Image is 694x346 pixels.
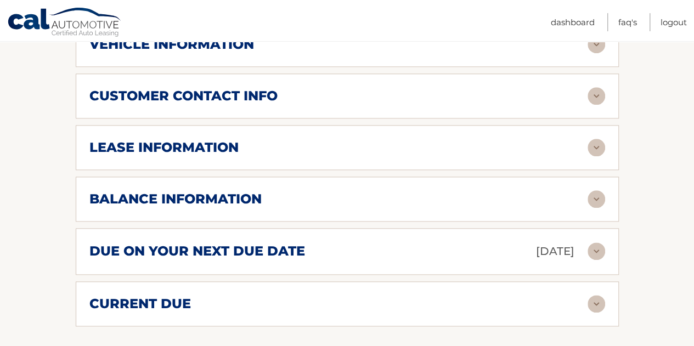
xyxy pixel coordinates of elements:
[618,13,637,31] a: FAQ's
[89,88,278,104] h2: customer contact info
[7,7,122,39] a: Cal Automotive
[661,13,687,31] a: Logout
[588,87,605,105] img: accordion-rest.svg
[588,295,605,313] img: accordion-rest.svg
[588,242,605,260] img: accordion-rest.svg
[551,13,595,31] a: Dashboard
[89,36,254,53] h2: vehicle information
[89,243,305,259] h2: due on your next due date
[89,139,239,156] h2: lease information
[536,242,574,261] p: [DATE]
[89,191,262,207] h2: balance information
[89,296,191,312] h2: current due
[588,36,605,53] img: accordion-rest.svg
[588,190,605,208] img: accordion-rest.svg
[588,139,605,156] img: accordion-rest.svg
